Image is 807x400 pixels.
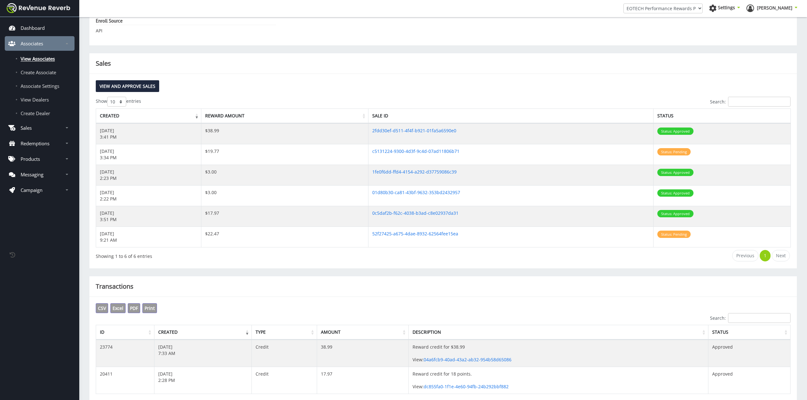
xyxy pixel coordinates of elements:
td: $17.97 [201,206,368,226]
button: Excel [110,303,126,313]
input: Search: [728,97,791,107]
th: Status [654,109,791,123]
td: Credit [252,367,317,394]
td: $22.47 [201,226,368,247]
span: Print [145,305,155,311]
th: Status: activate to sort column ascending [708,325,791,340]
td: [DATE] 2:22 PM [96,185,201,206]
select: Showentries [107,97,126,107]
span: Status: Pending [657,231,691,238]
dt: Enroll Source [96,18,276,25]
td: [DATE] 3:34 PM [96,144,201,165]
a: 52f27425-a675-4dae-8932-62564fee15ea [372,231,458,237]
a: View Dealers [5,93,75,106]
td: 20411 [96,367,154,394]
a: Messaging [5,167,75,182]
th: Created: activate to sort column ascending [154,325,252,340]
td: Credit [252,340,317,367]
span: Create Associate [21,69,56,75]
th: Sale ID [368,109,654,123]
a: Associate Settings [5,80,75,92]
td: [DATE] 2:23 PM [96,165,201,185]
span: CSV [98,305,106,311]
p: Messaging [21,171,43,178]
td: Reward credit for 18 points. View: [409,367,708,394]
strong: Transactions [96,282,133,291]
td: 23774 [96,340,154,367]
td: $3.00 [201,185,368,206]
td: $19.77 [201,144,368,165]
strong: Sales [96,59,111,68]
label: Search: [710,313,791,323]
span: [PERSON_NAME] [757,5,792,11]
th: Amount: activate to sort column ascending [317,325,409,340]
p: Products [21,156,40,162]
a: Associates [5,36,75,51]
th: Reward Amount: activate to sort column ascending [201,109,368,123]
a: Settings [709,4,740,14]
p: Sales [21,125,32,131]
p: Campaign [21,187,42,193]
td: [DATE] 3:51 PM [96,206,201,226]
span: Settings [718,4,735,10]
label: Search: [710,97,791,107]
input: Search: [728,313,791,323]
a: Redemptions [5,136,75,151]
td: [DATE] 9:21 AM [96,226,201,247]
a: 01d80b30-ca81-43bf-9632-353bd2432957 [372,189,460,195]
div: Showing 1 to 6 of 6 entries [96,249,380,259]
a: Create Dealer [5,107,75,120]
button: PDF [128,303,140,313]
span: View Associates [21,56,55,62]
span: Status: Pending [657,148,691,155]
th: Description: activate to sort column ascending [409,325,708,340]
button: Print [142,303,157,313]
a: Campaign [5,183,75,197]
a: [PERSON_NAME] [746,4,797,14]
span: Associate Settings [21,83,59,89]
span: Create Dealer [21,110,50,116]
a: View and Approve Sales [96,80,159,92]
a: 04a6fcb9-40ad-43a2-ab32-954b58d65086 [424,357,511,363]
a: 1 [760,250,771,261]
td: [DATE] 2:28 PM [154,367,252,394]
img: navbar brand [7,3,70,13]
span: View Dealers [21,96,49,103]
dd: API [96,28,321,34]
td: $3.00 [201,165,368,185]
p: Redemptions [21,140,49,147]
p: Associates [21,40,43,47]
th: Created: activate to sort column ascending [96,109,201,123]
span: Status: Approved [657,169,693,176]
td: 38.99 [317,340,409,367]
td: [DATE] 7:33 AM [154,340,252,367]
a: Dashboard [5,21,75,35]
a: Create Associate [5,66,75,79]
th: ID: activate to sort column ascending [96,325,154,340]
a: 2fdd30ef-d511-4f4f-b921-01fa5a6590e0 [372,128,456,134]
span: Status: Approved [657,189,693,197]
a: View Associates [5,52,75,65]
a: Sales [5,121,75,135]
a: Products [5,152,75,166]
img: ph-profile.png [746,4,754,12]
span: Status: Approved [657,128,693,135]
span: Status: Approved [657,210,693,217]
td: [DATE] 3:41 PM [96,123,201,144]
span: Excel [113,305,123,311]
span: PDF [130,305,138,311]
a: c5131224-9300-4d3f-9c4d-07ad11806b71 [372,148,459,154]
td: 17.97 [317,367,409,394]
td: $38.99 [201,123,368,144]
label: Show entries [96,97,141,107]
td: Approved [708,340,791,367]
td: Reward credit for $38.99 View: [409,340,708,367]
a: 1fe0f6dd-ffd4-4154-a292-d37759086c39 [372,169,457,175]
th: Type: activate to sort column ascending [252,325,317,340]
td: Approved [708,367,791,394]
p: Dashboard [21,25,45,31]
button: CSV [96,303,108,313]
a: 0c5daf2b-f62c-4038-b3ad-c8e02937da31 [372,210,459,216]
a: dc855fa0-1f1e-4e60-94fb-24b292bbf882 [424,384,509,390]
